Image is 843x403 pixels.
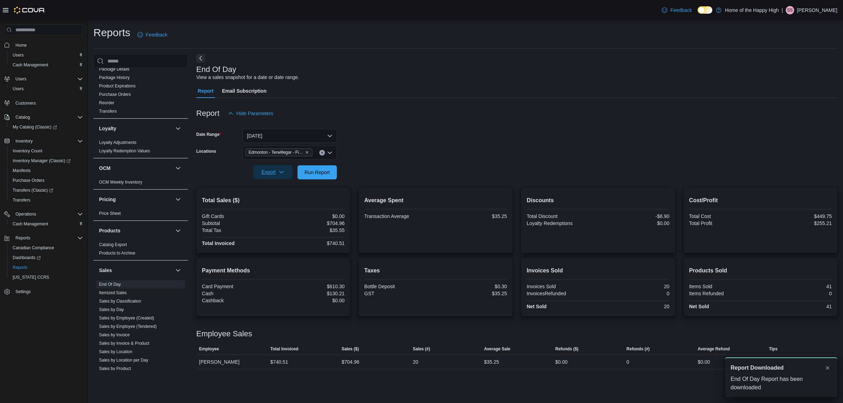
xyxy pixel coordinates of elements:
span: Purchase Orders [13,178,45,183]
span: OCM Weekly Inventory [99,179,142,185]
span: Reports [15,235,30,241]
a: Loyalty Redemption Values [99,148,150,153]
span: Reports [13,265,27,270]
span: [US_STATE] CCRS [13,275,49,280]
span: Cash Management [13,62,48,68]
div: Sales [93,280,188,401]
span: Transfers [99,108,117,114]
span: Product Expirations [99,83,136,89]
div: $35.25 [437,213,507,219]
span: Products to Archive [99,250,135,256]
label: Date Range [196,132,221,137]
span: Feedback [146,31,167,38]
div: Total Cost [689,213,759,219]
span: Price Sheet [99,211,121,216]
h3: Employee Sales [196,330,252,338]
span: Export [257,165,288,179]
span: Transfers (Classic) [13,187,53,193]
div: -$6.90 [600,213,669,219]
span: Settings [13,287,83,296]
button: Catalog [1,112,86,122]
a: Feedback [135,28,170,42]
div: Pricing [93,209,188,220]
div: 41 [762,284,832,289]
span: Edmonton - Terwillegar - Fire & Flower [249,149,303,156]
span: Canadian Compliance [13,245,54,251]
a: Sales by Classification [99,299,141,304]
div: Items Refunded [689,291,759,296]
a: Package Details [99,67,130,72]
a: Products to Archive [99,251,135,256]
span: Cash Management [10,220,83,228]
a: Cash Management [10,61,51,69]
span: Home [13,40,83,49]
div: $35.25 [437,291,507,296]
a: Inventory Manager (Classic) [10,157,73,165]
span: Operations [13,210,83,218]
span: Refunds (#) [627,346,650,352]
a: Dashboards [7,253,86,263]
span: Cash Management [10,61,83,69]
button: [US_STATE] CCRS [7,272,86,282]
div: InvoicesRefunded [527,291,596,296]
div: Products [93,240,188,260]
div: Cashback [202,298,272,303]
button: [DATE] [243,129,337,143]
span: Customers [15,100,36,106]
span: Package History [99,75,130,80]
span: Canadian Compliance [10,244,83,252]
button: Users [13,75,29,83]
button: OCM [174,164,182,172]
a: [US_STATE] CCRS [10,273,52,282]
div: Loyalty [93,138,188,158]
span: Employee [199,346,219,352]
a: Reports [10,263,30,272]
a: Reorder [99,100,114,105]
a: Sales by Employee (Tendered) [99,324,157,329]
button: Canadian Compliance [7,243,86,253]
button: Catalog [13,113,33,121]
span: Dashboards [10,253,83,262]
span: Users [13,86,24,92]
span: End Of Day [99,282,121,287]
span: Transfers [10,196,83,204]
button: Export [253,165,293,179]
a: Purchase Orders [10,176,47,185]
p: [PERSON_NAME] [797,6,837,14]
div: Notification [731,364,832,372]
div: Gift Cards [202,213,272,219]
span: Transfers (Classic) [10,186,83,194]
button: OCM [99,165,172,172]
span: Inventory Count [13,148,43,154]
span: Hide Parameters [236,110,273,117]
span: Itemized Sales [99,290,127,296]
nav: Complex example [4,37,83,315]
a: Dashboards [10,253,44,262]
button: Purchase Orders [7,176,86,185]
button: Users [7,84,86,94]
strong: Total Invoiced [202,240,235,246]
h3: Pricing [99,196,116,203]
div: $0.00 [555,358,568,366]
span: Dashboards [13,255,41,260]
button: Operations [13,210,39,218]
span: Reports [13,234,83,242]
button: Settings [1,286,86,297]
span: Feedback [670,7,692,14]
div: Subtotal [202,220,272,226]
span: My Catalog (Classic) [10,123,83,131]
div: $0.30 [437,284,507,289]
div: $255.21 [762,220,832,226]
a: Product Expirations [99,84,136,88]
button: Reports [7,263,86,272]
h3: Products [99,227,120,234]
div: Invoices Sold [527,284,596,289]
p: | [782,6,783,14]
a: Catalog Export [99,242,127,247]
span: Report [198,84,214,98]
button: Reports [13,234,33,242]
img: Cova [14,7,45,14]
button: Next [196,54,205,62]
a: Sales by Invoice [99,332,130,337]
